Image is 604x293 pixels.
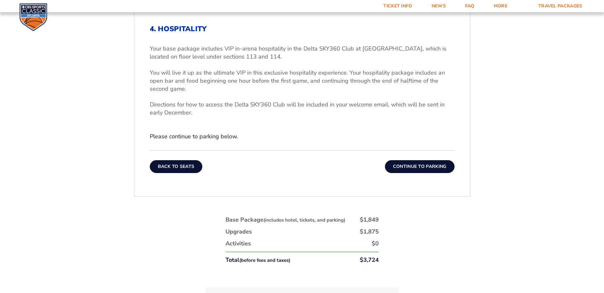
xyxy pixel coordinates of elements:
small: (includes hotel, tickets, and parking) [264,217,345,223]
p: Please continue to parking below. [150,133,455,141]
img: CBS Sports Classic [19,3,47,31]
button: Continue To Parking [385,160,455,173]
div: Upgrades [225,228,252,236]
h2: 4. Hospitality [150,25,455,33]
div: $1,875 [360,228,379,236]
div: $3,724 [360,256,379,264]
small: (before fees and taxes) [239,257,290,263]
p: Your base package includes VIP in-arena hospitality in the Delta SKY360 Club at [GEOGRAPHIC_DATA]... [150,45,455,61]
div: $0 [372,240,379,248]
p: Directions for how to access the Delta SKY360 Club will be included in your welcome email, which ... [150,101,455,117]
div: $1,849 [360,216,379,224]
div: Total [225,256,290,264]
button: Back To Seats [150,160,203,173]
p: You will live it up as the ultimate VIP in this exclusive hospitality experience. Your hospitalit... [150,69,455,93]
div: Base Package [225,216,345,224]
div: Activities [225,240,251,248]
